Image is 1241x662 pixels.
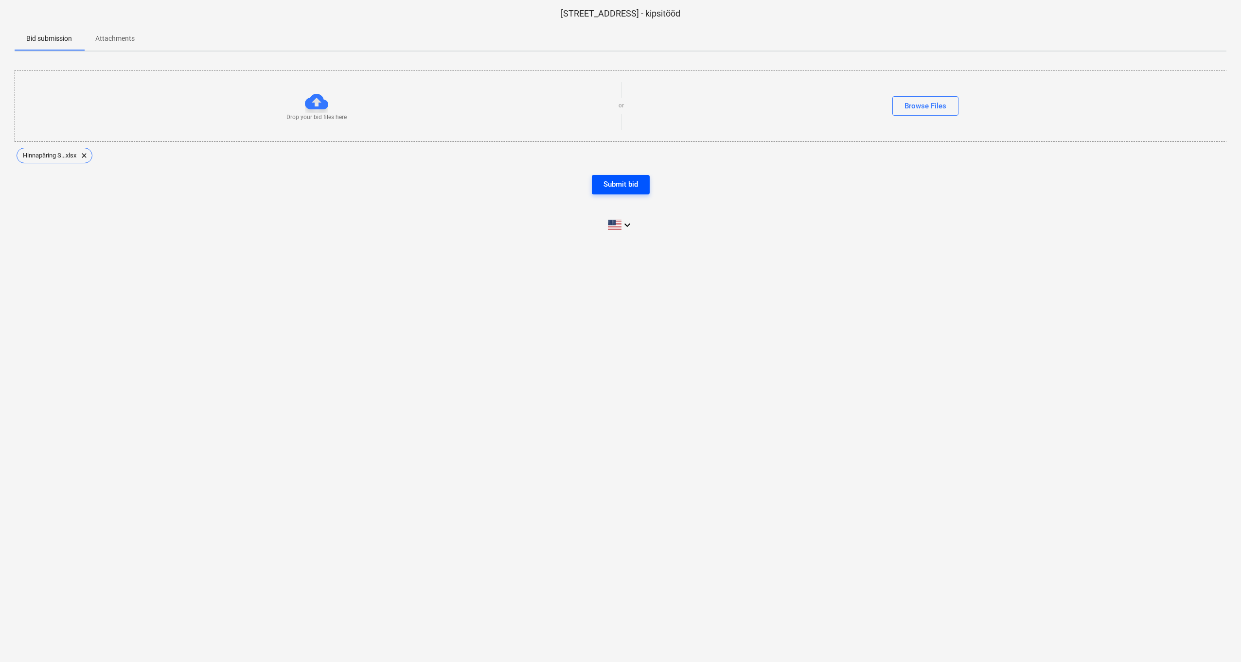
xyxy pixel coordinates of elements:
[904,100,946,112] div: Browse Files
[15,70,1227,141] div: Drop your bid files hereorBrowse Files
[17,152,82,159] span: Hinnapäring S...xlsx
[17,148,92,163] div: Hinnapäring S...xlsx
[26,34,72,44] p: Bid submission
[95,34,135,44] p: Attachments
[603,178,638,191] div: Submit bid
[892,96,958,116] button: Browse Files
[286,113,347,122] p: Drop your bid files here
[621,219,633,231] i: keyboard_arrow_down
[78,150,90,161] span: clear
[15,8,1226,19] p: [STREET_ADDRESS] - kipsitööd
[592,175,650,194] button: Submit bid
[619,102,624,110] p: or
